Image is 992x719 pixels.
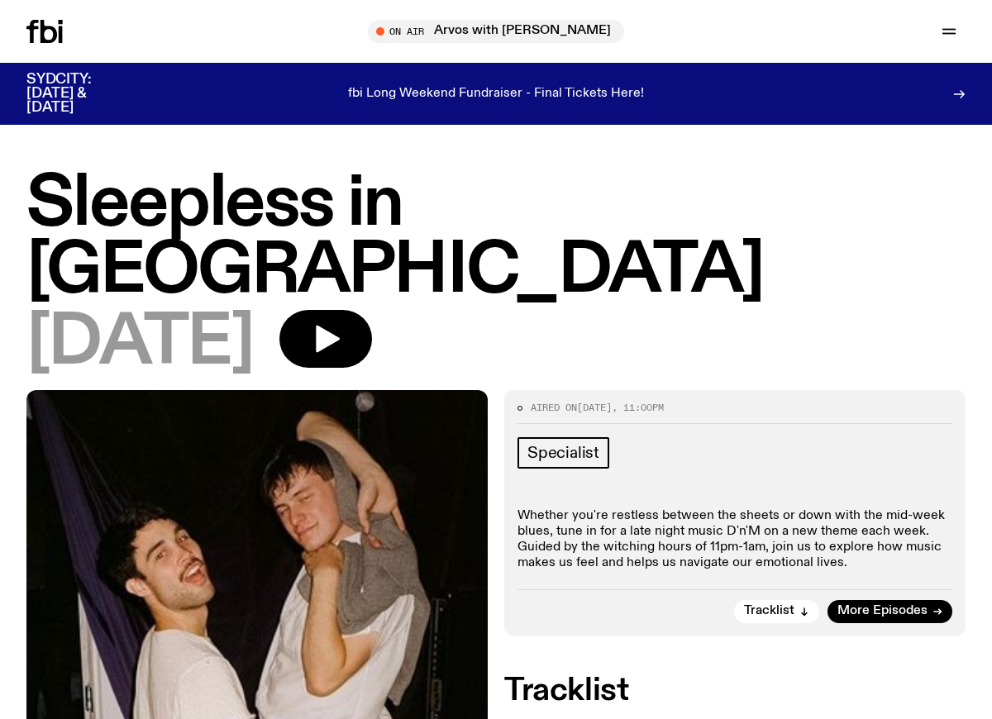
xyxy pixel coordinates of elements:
[577,401,612,414] span: [DATE]
[837,605,928,617] span: More Episodes
[734,600,819,623] button: Tracklist
[517,508,952,572] p: Whether you're restless between the sheets or down with the mid-week blues, tune in for a late ni...
[26,310,253,377] span: [DATE]
[744,605,794,617] span: Tracklist
[368,20,624,43] button: On AirArvos with [PERSON_NAME]
[612,401,664,414] span: , 11:00pm
[531,401,577,414] span: Aired on
[348,87,644,102] p: fbi Long Weekend Fundraiser - Final Tickets Here!
[26,73,132,115] h3: SYDCITY: [DATE] & [DATE]
[827,600,952,623] a: More Episodes
[26,171,966,305] h1: Sleepless in [GEOGRAPHIC_DATA]
[527,444,599,462] span: Specialist
[504,676,966,706] h2: Tracklist
[517,437,609,469] a: Specialist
